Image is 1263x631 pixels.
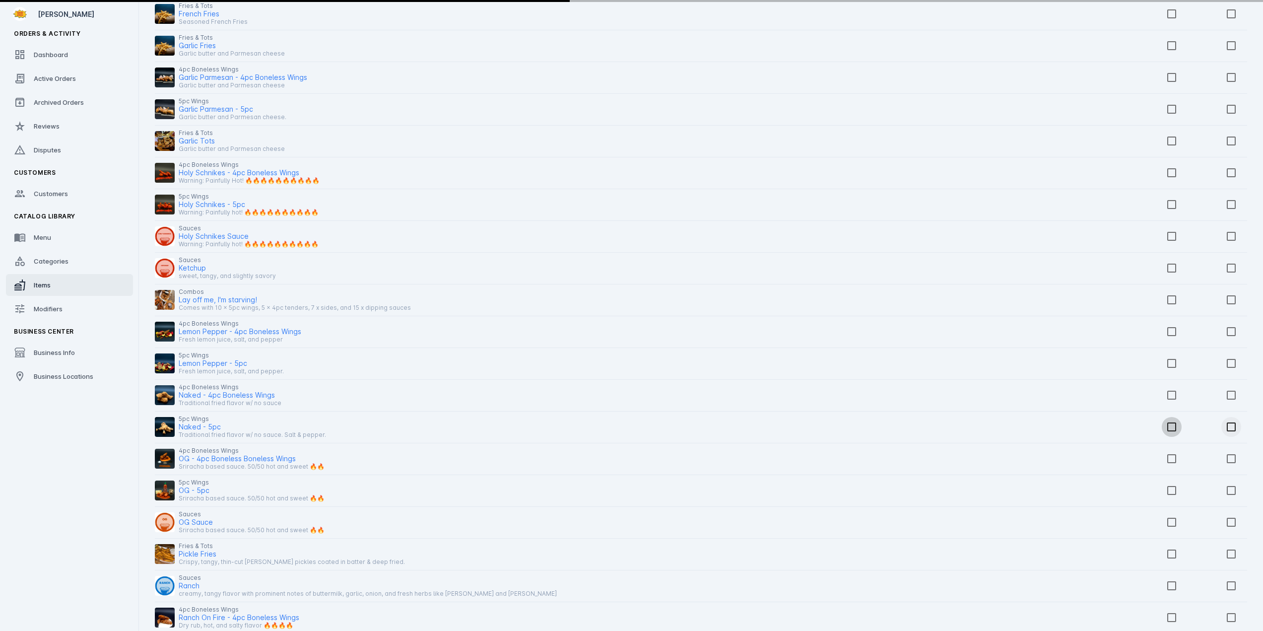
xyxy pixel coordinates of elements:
span: Items [34,281,51,289]
a: Archived Orders [6,91,133,113]
div: Garlic Tots [179,135,215,147]
div: 5pc Wings [179,413,326,425]
span: Active Orders [34,74,76,82]
div: OG - 5pc [179,485,209,496]
div: Sauces [179,572,557,584]
div: Ranch [179,580,199,592]
span: Modifiers [34,305,63,313]
div: Garlic Parmesan - 4pc Boneless Wings [179,71,307,83]
div: Garlic Fries [179,40,216,52]
img: fc1afb3c-231f-44a8-89dc-69b6e9f5fbac.jpg [155,99,175,119]
div: Fries & Tots [179,127,285,139]
div: Sauces [179,508,325,520]
img: 59ae6361-23dc-4ccc-a370-7bd6dac784d5.jpg [155,258,175,278]
img: 767cdea3-0283-41af-8bc7-b1af32bad827.jpg [155,481,175,500]
span: Disputes [34,146,61,154]
div: 4pc Boneless Wings [179,445,325,457]
div: Holy Schnikes Sauce [179,230,249,242]
img: b5cdff69-275b-4a5c-8a2c-bdec07241fbf.jpg [155,226,175,246]
div: Seasoned French Fries [179,16,248,28]
img: 79b09158-b710-4f2e-9434-7f045c228094.jpg [155,290,175,310]
a: Disputes [6,139,133,161]
img: ca7d5b1d-c761-481e-8e8e-545de3969ca8.jpg [155,576,175,596]
div: Warning: Painfully hot! 🔥🔥🔥🔥🔥🔥🔥🔥🔥🔥 [179,238,319,250]
div: Sauces [179,222,319,234]
div: Ranch On Fire - 4pc Boneless Wings [179,612,299,624]
div: Fresh lemon juice, salt, and pepper. [179,365,284,377]
span: Business Locations [34,372,93,380]
div: Lemon Pepper - 5pc [179,357,247,369]
a: Business Locations [6,365,133,387]
a: Customers [6,183,133,205]
div: 5pc Wings [179,477,325,489]
div: Holy Schnikes - 5pc [179,199,245,210]
div: Sauces [179,254,276,266]
img: 0d05af0d-681b-4f0e-942e-2ff09e2db941.jpg [155,4,175,24]
div: Traditional fried flavor w/ no sauce [179,397,281,409]
img: 1363f281-f3e0-4455-9dbf-14fb8b4fed4b.jpg [155,68,175,87]
div: Crispy, tangy, thin-cut [PERSON_NAME] pickles coated in batter & deep fried. [179,556,405,568]
div: Warning: Painfully hot! 🔥🔥🔥🔥🔥🔥🔥🔥🔥🔥 [179,207,319,218]
a: Categories [6,250,133,272]
img: b8d5413b-ed92-4329-9f22-ba1fad9a5ab5.jpg [155,449,175,469]
img: fc37a884-ab84-4d39-88c0-604c0e771890.jpg [155,322,175,342]
img: 37bdcb78-3f39-4b32-9ec2-fdd957dab5b3.jpg [155,608,175,628]
img: 815f5465-49b3-4fbb-8790-a3d992fe5293.jpg [155,36,175,56]
img: aef9ade9-e67f-4aa6-8a40-ed587255090c.jpg [155,163,175,183]
div: Pickle Fries [179,548,216,560]
div: [PERSON_NAME] [38,9,129,19]
div: sweet, tangy, and slightly savory [179,270,276,282]
div: Sriracha based sauce. 50/50 hot and sweet 🔥🔥 [179,461,325,473]
div: Comes with 10 x 5pc wings, 5 x 4pc tenders, 7 x sides, and 15 x dipping sauces [179,302,411,314]
span: Dashboard [34,51,68,59]
div: Sriracha based sauce. 50/50 hot and sweet 🔥🔥 [179,492,325,504]
div: Garlic butter and Parmesan cheese [179,79,307,91]
span: Archived Orders [34,98,84,106]
img: 580c71c6-b7a8-48f5-8818-c4e3162461b9.jpg [155,417,175,437]
a: Active Orders [6,68,133,89]
div: Lay off me, I'm starving! [179,294,257,306]
div: Combos [179,286,411,298]
span: Catalog Library [14,212,75,220]
div: Garlic butter and Parmesan cheese. [179,111,286,123]
div: OG - 4pc Boneless Boneless Wings [179,453,296,465]
div: Garlic butter and Parmesan cheese [179,143,285,155]
div: Holy Schnikes - 4pc Boneless Wings [179,167,299,179]
span: Customers [14,169,56,176]
div: 4pc Boneless Wings [179,381,281,393]
img: 6c6196a1-8e67-46f2-8743-9db62a20a16d.jpg [155,195,175,214]
div: Lemon Pepper - 4pc Boneless Wings [179,326,301,338]
div: Ketchup [179,262,206,274]
div: 5pc Wings [179,95,286,107]
div: 4pc Boneless Wings [179,64,307,75]
div: 4pc Boneless Wings [179,159,320,171]
img: 9468ddbd-6895-432b-af7a-5839a3f6dba0.jpg [155,512,175,532]
a: Modifiers [6,298,133,320]
span: Business Info [34,349,75,356]
span: Business Center [14,328,74,335]
a: Reviews [6,115,133,137]
div: 4pc Boneless Wings [179,604,299,616]
img: f1d28558-80a0-4d7a-a6e6-d5d15bb813cb.jpg [155,353,175,373]
a: Items [6,274,133,296]
div: Fries & Tots [179,540,405,552]
div: Sriracha based sauce. 50/50 hot and sweet 🔥🔥 [179,524,325,536]
span: Customers [34,190,68,198]
a: Business Info [6,342,133,363]
div: creamy, tangy flavor with prominent notes of buttermilk, garlic, onion, and fresh herbs like [PER... [179,588,557,600]
span: Reviews [34,122,60,130]
div: French Fries [179,8,219,20]
div: Fresh lemon juice, salt, and pepper [179,334,301,346]
div: 4pc Boneless Wings [179,318,301,330]
a: Menu [6,226,133,248]
span: Orders & Activity [14,30,80,37]
div: 5pc Wings [179,350,284,361]
div: OG Sauce [179,516,213,528]
span: Categories [34,257,68,265]
div: Warning: Painfully Hot! 🔥🔥🔥🔥🔥🔥🔥🔥🔥🔥 [179,175,320,187]
img: 0dfc29e0-6d19-44f2-b12a-4aad655dc2de.jpg [155,385,175,405]
img: 5e276a7f-7c97-4e1e-b6c7-793a5b0a6586.jpg [155,131,175,151]
span: Menu [34,233,51,241]
div: Traditional fried flavor w/ no sauce. Salt & pepper. [179,429,326,441]
div: Fries & Tots [179,32,285,44]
